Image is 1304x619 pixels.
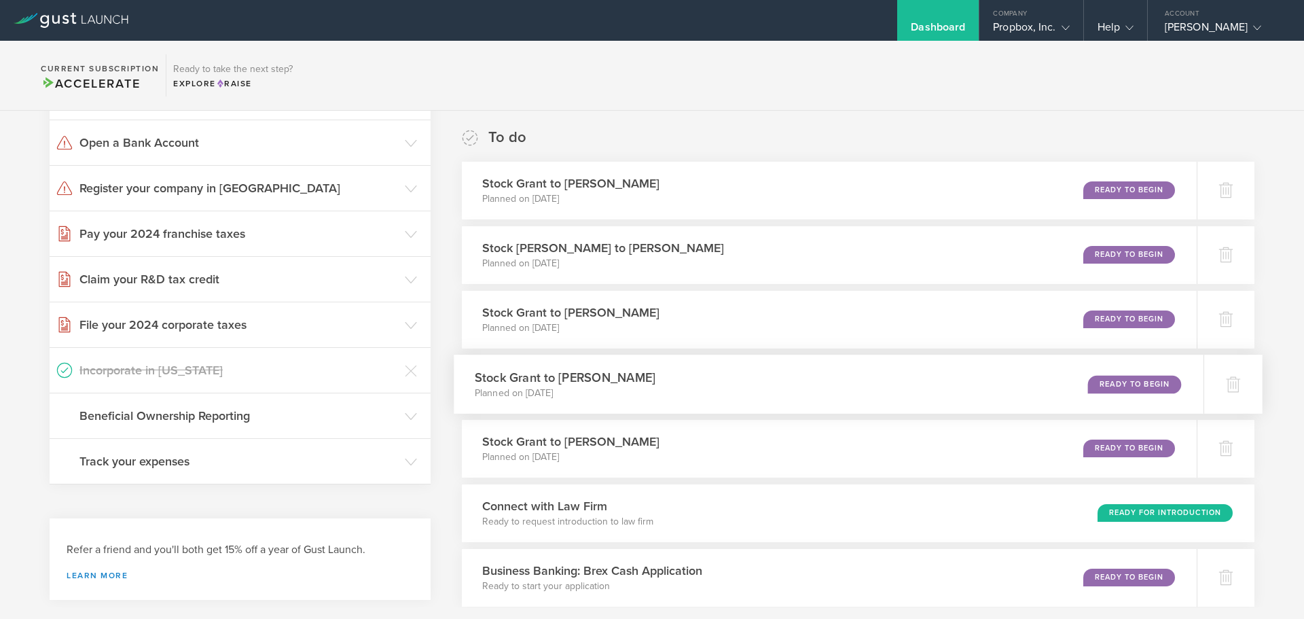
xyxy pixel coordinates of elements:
p: Planned on [DATE] [482,450,659,464]
div: Ready to take the next step?ExploreRaise [166,54,300,96]
div: [PERSON_NAME] [1165,20,1280,41]
h3: File your 2024 corporate taxes [79,316,398,334]
div: Stock Grant to [PERSON_NAME]Planned on [DATE]Ready to Begin [462,291,1197,349]
div: Stock Grant to [PERSON_NAME]Planned on [DATE]Ready to Begin [454,355,1203,414]
div: Ready to Begin [1083,569,1175,586]
a: Learn more [67,571,414,580]
h3: Stock Grant to [PERSON_NAME] [482,433,659,450]
h3: Stock Grant to [PERSON_NAME] [482,175,659,192]
h3: Incorporate in [US_STATE] [79,361,398,379]
h3: Track your expenses [79,453,398,470]
p: Planned on [DATE] [482,192,659,206]
h3: Stock [PERSON_NAME] to [PERSON_NAME] [482,239,724,257]
h3: Claim your R&D tax credit [79,270,398,288]
iframe: Chat Widget [1236,554,1304,619]
h2: Current Subscription [41,65,159,73]
div: Ready to Begin [1083,181,1175,199]
div: Stock [PERSON_NAME] to [PERSON_NAME]Planned on [DATE]Ready to Begin [462,226,1197,284]
p: Ready to request introduction to law firm [482,515,653,529]
div: Business Banking: Brex Cash ApplicationReady to start your applicationReady to Begin [462,549,1197,607]
div: Propbox, Inc. [993,20,1069,41]
h3: Connect with Law Firm [482,497,653,515]
p: Planned on [DATE] [475,386,655,400]
p: Ready to start your application [482,580,702,593]
h3: Pay your 2024 franchise taxes [79,225,398,243]
div: Dashboard [911,20,965,41]
div: Explore [173,77,293,90]
p: Planned on [DATE] [482,257,724,270]
div: Stock Grant to [PERSON_NAME]Planned on [DATE]Ready to Begin [462,420,1197,478]
div: Ready for Introduction [1098,504,1233,522]
div: Stock Grant to [PERSON_NAME]Planned on [DATE]Ready to Begin [462,162,1197,219]
h3: Stock Grant to [PERSON_NAME] [482,304,659,321]
div: Ready to Begin [1088,375,1181,393]
div: Help [1098,20,1134,41]
div: Ready to Begin [1083,311,1175,328]
h3: Stock Grant to [PERSON_NAME] [475,368,655,387]
div: Connect with Law FirmReady to request introduction to law firmReady for Introduction [462,484,1254,542]
span: Accelerate [41,76,140,91]
div: Ready to Begin [1083,246,1175,264]
h3: Register your company in [GEOGRAPHIC_DATA] [79,179,398,197]
h3: Business Banking: Brex Cash Application [482,562,702,580]
h3: Open a Bank Account [79,134,398,152]
h2: To do [488,128,526,147]
h3: Beneficial Ownership Reporting [79,407,398,425]
span: Raise [216,79,252,88]
h3: Refer a friend and you'll both get 15% off a year of Gust Launch. [67,542,414,558]
p: Planned on [DATE] [482,321,659,335]
div: Ready to Begin [1083,440,1175,457]
h3: Ready to take the next step? [173,65,293,74]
